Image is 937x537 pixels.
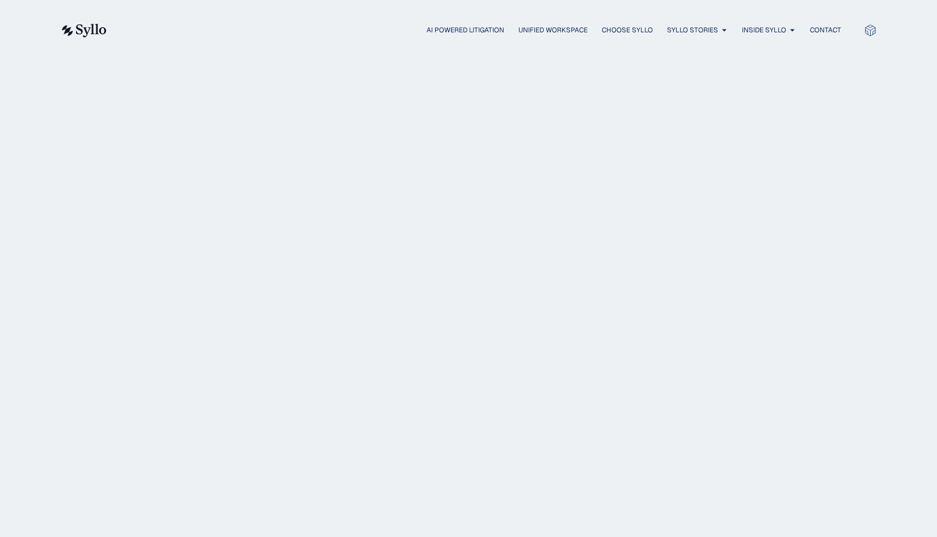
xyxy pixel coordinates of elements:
img: syllo [60,24,107,37]
nav: Menu [129,25,841,36]
a: Syllo Stories [667,25,718,35]
a: AI Powered Litigation [427,25,504,35]
a: Inside Syllo [742,25,786,35]
a: Contact [810,25,841,35]
a: Choose Syllo [602,25,653,35]
a: Unified Workspace [518,25,588,35]
div: Menu Toggle [129,25,841,36]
